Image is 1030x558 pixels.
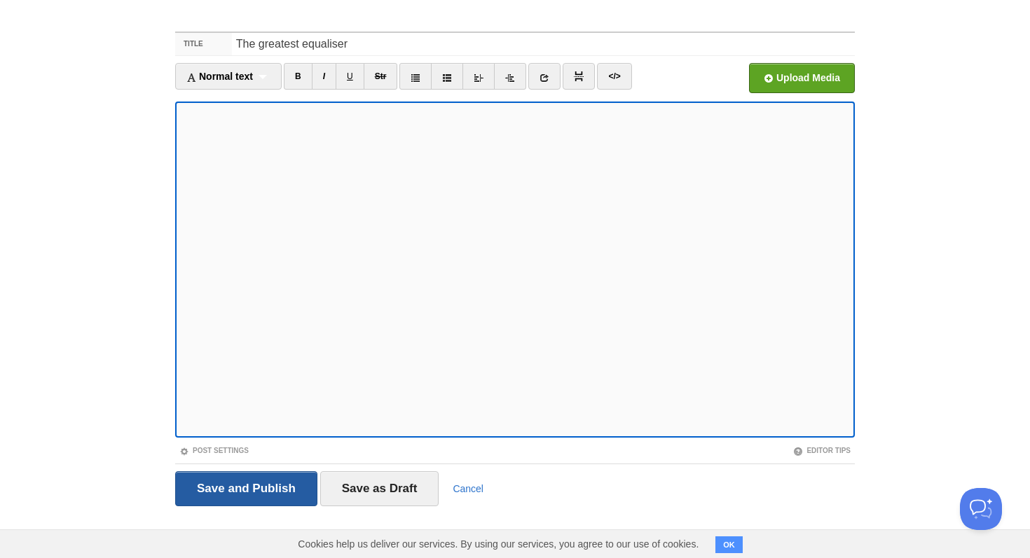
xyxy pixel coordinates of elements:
a: Editor Tips [793,447,851,454]
a: I [312,63,336,90]
a: U [336,63,364,90]
a: Str [364,63,398,90]
del: Str [375,71,387,81]
label: Title [175,33,232,55]
input: Save and Publish [175,471,317,506]
a: </> [597,63,631,90]
iframe: Help Scout Beacon - Open [960,488,1002,530]
a: Post Settings [179,447,249,454]
span: Normal text [186,71,253,82]
img: pagebreak-icon.png [574,71,584,81]
button: OK [715,536,743,553]
span: Cookies help us deliver our services. By using our services, you agree to our use of cookies. [284,530,713,558]
input: Save as Draft [320,471,439,506]
a: B [284,63,313,90]
a: Cancel [453,483,483,494]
